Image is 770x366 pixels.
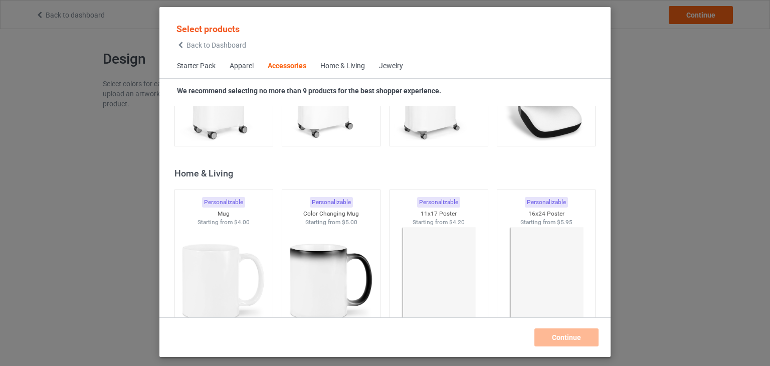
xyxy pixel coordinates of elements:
div: 11x17 Poster [390,210,488,218]
div: Personalizable [310,197,353,208]
div: Personalizable [525,197,568,208]
span: Select products [176,24,240,34]
div: Starting from [175,218,273,227]
span: $5.95 [557,219,572,226]
span: Starter Pack [170,54,223,78]
div: Starting from [390,218,488,227]
strong: We recommend selecting no more than 9 products for the best shopper experience. [177,87,441,95]
div: Starting from [282,218,380,227]
div: Apparel [230,61,254,71]
span: $4.00 [234,219,250,226]
span: $5.00 [342,219,357,226]
div: Accessories [268,61,306,71]
span: Back to Dashboard [186,41,246,49]
div: Personalizable [202,197,245,208]
img: regular.jpg [501,226,591,338]
div: Jewelry [379,61,403,71]
div: 16x24 Poster [497,210,595,218]
span: $4.20 [449,219,465,226]
div: Home & Living [320,61,365,71]
div: Home & Living [174,167,600,179]
img: regular.jpg [179,226,269,338]
div: Mug [175,210,273,218]
div: Starting from [497,218,595,227]
img: regular.jpg [394,226,484,338]
img: regular.jpg [286,226,376,338]
div: Personalizable [417,197,460,208]
div: Color Changing Mug [282,210,380,218]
